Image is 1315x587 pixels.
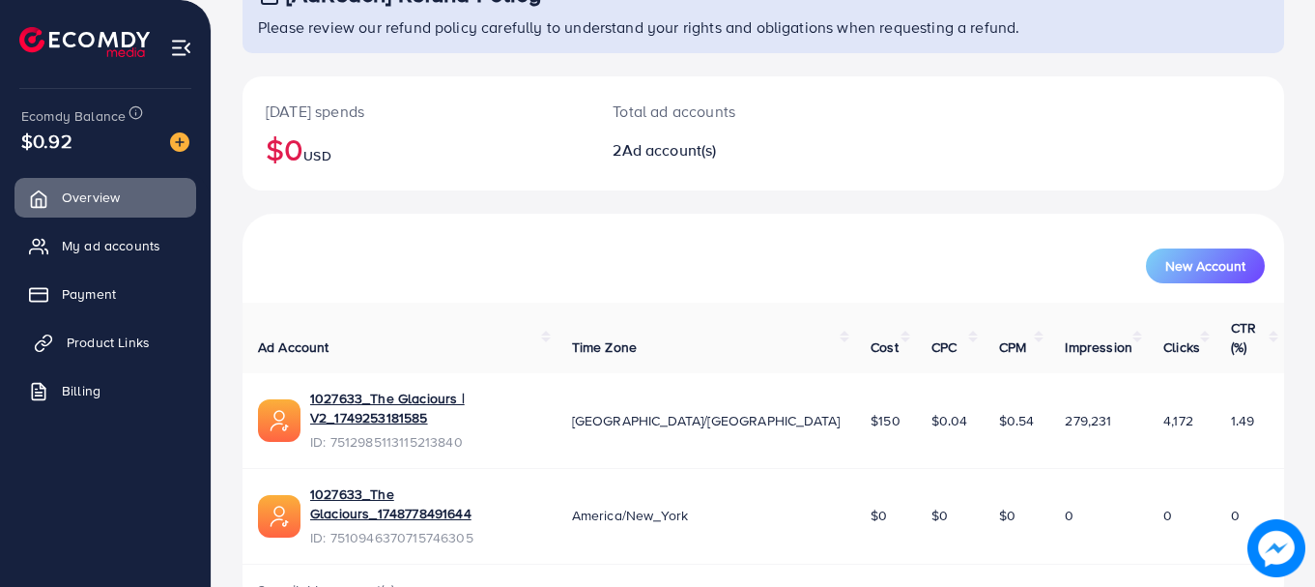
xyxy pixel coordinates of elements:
img: image [1248,520,1305,577]
img: menu [170,37,192,59]
button: New Account [1146,249,1265,283]
span: $0.92 [21,127,72,155]
a: Billing [14,371,196,410]
span: $0 [931,506,948,525]
a: Payment [14,275,196,313]
span: My ad accounts [62,236,160,255]
span: Impression [1065,338,1132,357]
span: New Account [1165,259,1245,273]
span: $0.54 [999,411,1035,430]
p: Please review our refund policy carefully to understand your rights and obligations when requesti... [258,15,1272,39]
span: CPM [999,338,1026,357]
img: image [170,132,189,152]
span: ID: 7510946370715746305 [310,528,541,547]
span: Payment [62,284,116,304]
span: Clicks [1163,338,1200,357]
span: Ad account(s) [622,139,717,161]
a: Product Links [14,323,196,362]
span: 0 [1065,506,1073,525]
a: 1027633_The Glaciours_1748778491644 [310,484,541,524]
p: Total ad accounts [613,100,827,123]
span: America/New_York [572,506,689,525]
a: My ad accounts [14,226,196,265]
span: Overview [62,188,120,207]
span: CPC [931,338,957,357]
span: $150 [871,411,900,430]
span: Product Links [67,333,150,352]
img: ic-ads-acc.e4c84228.svg [258,399,300,442]
span: 4,172 [1163,411,1193,430]
span: $0 [999,506,1015,525]
a: 1027633_The Glaciours | V2_1749253181585 [310,389,541,428]
img: ic-ads-acc.e4c84228.svg [258,495,300,538]
span: USD [303,146,330,165]
span: Cost [871,338,899,357]
span: ID: 7512985113115213840 [310,432,541,452]
p: [DATE] spends [266,100,566,123]
span: Ecomdy Balance [21,106,126,126]
span: $0.04 [931,411,968,430]
h2: $0 [266,131,566,167]
span: 279,231 [1065,411,1111,430]
a: Overview [14,178,196,217]
span: 1.49 [1231,411,1255,430]
span: Time Zone [572,338,637,357]
span: $0 [871,506,887,525]
span: 0 [1231,506,1240,525]
h2: 2 [613,141,827,160]
span: CTR (%) [1231,318,1256,357]
span: [GEOGRAPHIC_DATA]/[GEOGRAPHIC_DATA] [572,411,841,430]
img: logo [19,27,150,57]
span: Billing [62,381,100,400]
span: 0 [1163,506,1172,525]
span: Ad Account [258,338,329,357]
